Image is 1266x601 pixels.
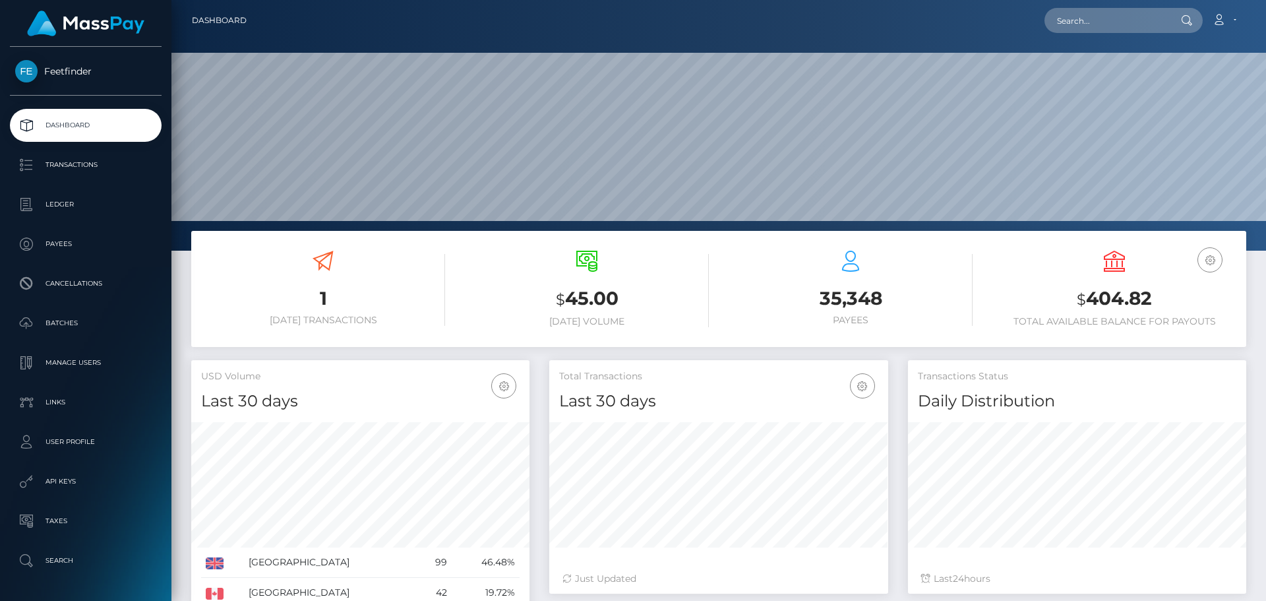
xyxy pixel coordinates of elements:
h3: 45.00 [465,286,709,313]
p: Payees [15,234,156,254]
a: Payees [10,228,162,261]
input: Search... [1044,8,1168,33]
td: 99 [419,548,452,578]
small: $ [556,290,565,309]
a: Taxes [10,505,162,538]
h4: Last 30 days [201,390,520,413]
h6: [DATE] Transactions [201,315,445,326]
h6: [DATE] Volume [465,316,709,327]
h5: USD Volume [201,370,520,383]
a: Cancellations [10,267,162,300]
h3: 35,348 [729,286,973,311]
a: Dashboard [10,109,162,142]
div: Just Updated [562,572,874,586]
p: Dashboard [15,115,156,135]
h5: Transactions Status [918,370,1236,383]
a: User Profile [10,426,162,459]
div: Last hours [921,572,1233,586]
span: 24 [953,573,964,585]
p: Batches [15,313,156,333]
h3: 1 [201,286,445,311]
td: [GEOGRAPHIC_DATA] [244,548,419,578]
h4: Daily Distribution [918,390,1236,413]
p: Transactions [15,155,156,175]
img: CA.png [206,588,224,600]
a: Ledger [10,188,162,221]
p: Cancellations [15,274,156,294]
h6: Total Available Balance for Payouts [992,316,1236,327]
a: Dashboard [192,7,247,34]
a: Transactions [10,148,162,181]
p: API Keys [15,472,156,491]
img: Feetfinder [15,60,38,82]
a: API Keys [10,465,162,498]
p: Search [15,551,156,571]
a: Batches [10,307,162,340]
h3: 404.82 [992,286,1236,313]
p: Links [15,393,156,412]
p: Ledger [15,195,156,214]
p: Manage Users [15,353,156,373]
p: User Profile [15,432,156,452]
h6: Payees [729,315,973,326]
h4: Last 30 days [559,390,878,413]
a: Manage Users [10,346,162,379]
p: Taxes [15,511,156,531]
a: Links [10,386,162,419]
img: MassPay Logo [27,11,144,36]
small: $ [1077,290,1086,309]
td: 46.48% [452,548,520,578]
span: Feetfinder [10,65,162,77]
h5: Total Transactions [559,370,878,383]
a: Search [10,544,162,577]
img: GB.png [206,557,224,569]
